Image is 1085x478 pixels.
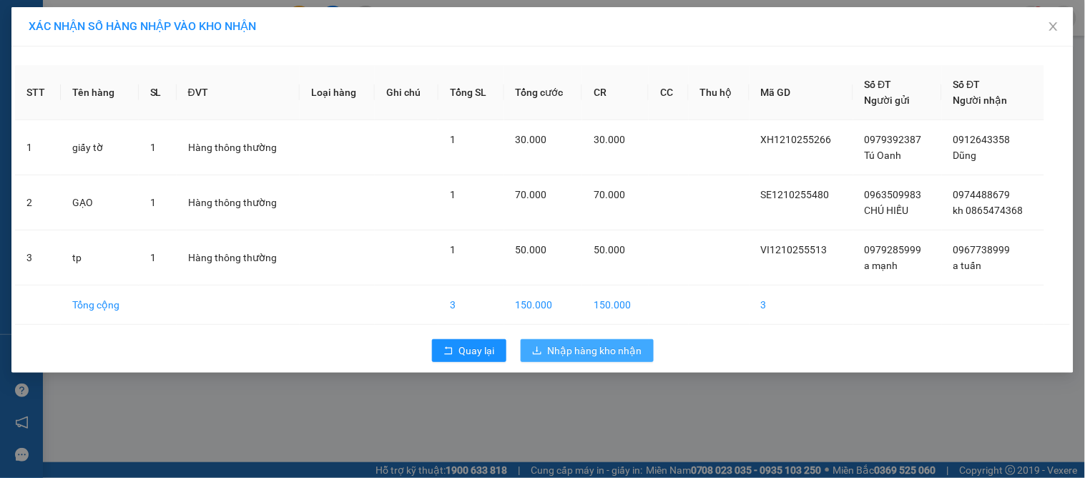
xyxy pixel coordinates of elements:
span: Nhập hàng kho nhận [548,343,642,358]
span: 1 [150,197,156,208]
td: Hàng thông thường [177,230,300,286]
span: Dũng [953,150,977,161]
td: Hàng thông thường [177,120,300,175]
td: GẠO [61,175,138,230]
th: Thu hộ [689,65,750,120]
span: CHÚ HIẾU [865,205,909,216]
td: 3 [15,230,61,286]
span: Người gửi [865,94,910,106]
span: Quay lại [459,343,495,358]
th: Mã GD [750,65,853,120]
span: a tuấn [953,260,982,271]
span: 70.000 [594,189,625,200]
span: XH1210255266 [761,134,832,145]
td: 150.000 [504,286,583,325]
span: VI1210255513 [761,244,828,255]
span: Tú Oanh [865,150,902,161]
th: STT [15,65,61,120]
span: Số ĐT [953,79,981,90]
th: ĐVT [177,65,300,120]
span: 0912643358 [953,134,1011,145]
th: CR [582,65,649,120]
span: close [1048,21,1059,32]
button: rollbackQuay lại [432,339,506,362]
span: a mạnh [865,260,898,271]
td: tp [61,230,138,286]
span: 0963509983 [865,189,922,200]
td: 150.000 [582,286,649,325]
span: Số ĐT [865,79,892,90]
span: 0974488679 [953,189,1011,200]
span: 70.000 [516,189,547,200]
span: 0967738999 [953,244,1011,255]
span: 0979392387 [865,134,922,145]
th: Tổng SL [438,65,504,120]
th: Ghi chú [375,65,438,120]
button: downloadNhập hàng kho nhận [521,339,654,362]
td: 1 [15,120,61,175]
span: 30.000 [516,134,547,145]
th: Tổng cước [504,65,583,120]
span: kh 0865474368 [953,205,1023,216]
td: 3 [750,286,853,325]
th: CC [649,65,688,120]
span: rollback [443,346,453,357]
span: 1 [450,134,456,145]
span: XÁC NHẬN SỐ HÀNG NHẬP VÀO KHO NHẬN [29,19,256,33]
span: download [532,346,542,357]
span: 50.000 [594,244,625,255]
th: Tên hàng [61,65,138,120]
span: 50.000 [516,244,547,255]
span: 30.000 [594,134,625,145]
td: Hàng thông thường [177,175,300,230]
span: Người nhận [953,94,1008,106]
td: 3 [438,286,504,325]
span: 1 [450,189,456,200]
span: SE1210255480 [761,189,830,200]
td: 2 [15,175,61,230]
span: 1 [150,142,156,153]
th: Loại hàng [300,65,375,120]
button: Close [1034,7,1074,47]
span: 0979285999 [865,244,922,255]
span: 1 [450,244,456,255]
th: SL [139,65,177,120]
td: Tổng cộng [61,286,138,325]
span: 1 [150,252,156,263]
td: giấy tờ [61,120,138,175]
